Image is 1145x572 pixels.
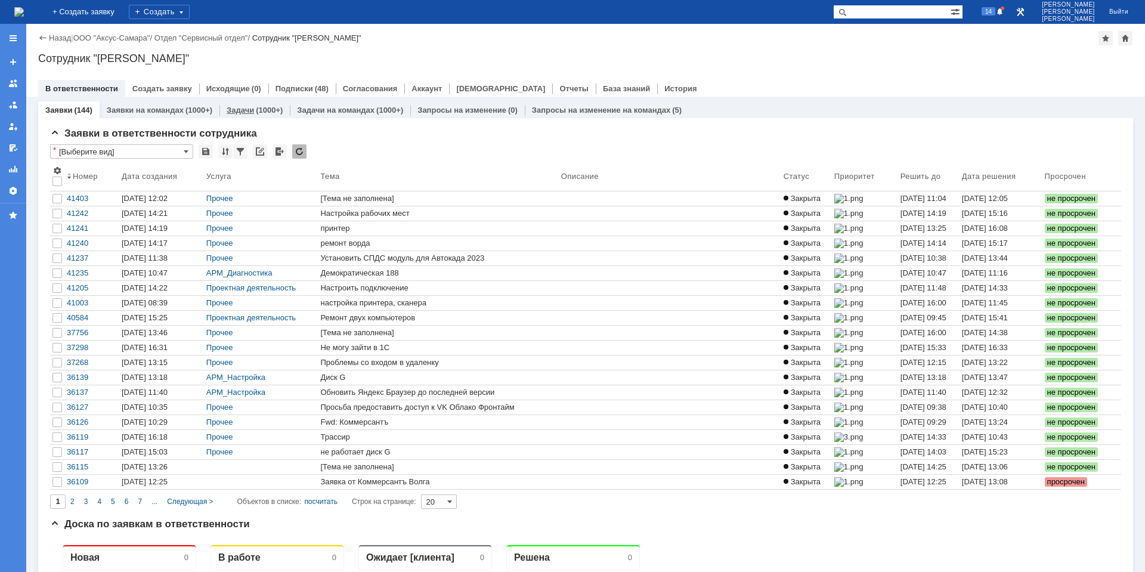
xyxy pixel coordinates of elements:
a: Прочее [206,358,233,367]
div: Номер [73,172,98,181]
div: Настройка рабочих мест [320,209,556,218]
img: 1.png [834,209,864,218]
a: Назад [49,33,71,42]
div: 41403 [67,194,117,203]
a: АРМ_Диагностика [206,268,273,277]
a: Обновить Яндекс Браузер до последней версии [318,385,558,400]
img: 1.png [834,194,864,203]
a: Перейти в интерфейс администратора [1013,5,1028,19]
a: Аккаунт [411,84,442,93]
a: [DEMOGRAPHIC_DATA] [456,84,545,93]
div: Сделать домашней страницей [1118,31,1132,45]
span: [DATE] 16:00 [900,298,946,307]
a: не просрочен [1042,266,1114,280]
a: Закрыта [781,355,832,370]
span: не просрочен [1045,388,1098,397]
span: не просрочен [1045,283,1098,293]
a: 41235 [64,266,119,280]
a: 40584 [64,311,119,325]
a: Настройки [4,181,23,200]
a: [DATE] 13:25 [898,221,960,236]
a: Закрыта [781,311,832,325]
div: Дата решения [962,172,1016,181]
div: [DATE] 12:02 [122,194,168,203]
div: Сохранить вид [199,144,213,159]
a: Закрыта [781,281,832,295]
div: [DATE] 11:38 [122,253,168,262]
a: 41241 [64,221,119,236]
div: [DATE] 11:16 [962,268,1008,277]
a: не просрочен [1042,191,1114,206]
span: [DATE] 15:33 [900,343,946,352]
span: не просрочен [1045,298,1098,308]
span: [PERSON_NAME] [1042,16,1095,23]
a: не просрочен [1042,236,1114,251]
span: не просрочен [1045,239,1098,248]
a: [DATE] 09:38 [898,400,960,415]
th: Тема [318,163,558,191]
a: 1.png [832,355,898,370]
a: 37268 [64,355,119,370]
a: Закрыта [781,266,832,280]
div: [DATE] 13:47 [962,373,1008,382]
div: [DATE] 13:18 [122,373,168,382]
div: [DATE] 12:32 [962,388,1008,397]
div: 40584 [67,313,117,323]
a: 37298 [64,341,119,355]
a: 1.png [832,221,898,236]
a: [DATE] 11:40 [119,385,204,400]
div: [DATE] 15:17 [962,239,1008,248]
a: Прочее [206,253,233,262]
div: [DATE] 16:33 [962,343,1008,352]
th: Дата создания [119,163,204,191]
a: [DATE] 13:22 [960,355,1042,370]
span: [DATE] 10:38 [900,253,946,262]
a: 36139 [64,370,119,385]
span: [DATE] 13:18 [900,373,946,382]
a: [DATE] 12:15 [898,355,960,370]
div: [DATE] 14:33 [962,283,1008,292]
a: 1.png [832,370,898,385]
span: не просрочен [1045,268,1098,278]
div: Сортировка... [218,144,233,159]
a: Прочее [206,194,233,203]
div: [DATE] 15:16 [962,209,1008,218]
a: Закрыта [781,385,832,400]
a: Прочее [206,224,233,233]
a: Заявки [45,106,72,115]
a: ООО "Аксус-Самара" [73,33,150,42]
a: 1.png [832,281,898,295]
img: 1.png [834,298,864,308]
a: 1.png [832,326,898,340]
a: [DATE] 09:45 [898,311,960,325]
div: [Тема не заполнена] [320,328,556,338]
div: Добавить в избранное [1098,31,1113,45]
a: Закрыта [781,370,832,385]
a: Закрыта [781,191,832,206]
a: [DATE] 14:38 [960,326,1042,340]
div: [DATE] 15:25 [122,313,168,322]
a: [DATE] 10:40 [960,400,1042,415]
a: В ответственности [45,84,118,93]
a: [DATE] 15:25 [119,311,204,325]
a: [DATE] 10:38 [898,251,960,265]
div: 41242 [67,209,117,218]
div: 41205 [67,283,117,293]
th: Приоритет [832,163,898,191]
a: Закрыта [781,206,832,221]
div: Приоритет [834,172,875,181]
a: Заявки на командах [107,106,184,115]
div: 41235 [67,268,117,278]
a: [DATE] 13:18 [119,370,204,385]
a: Закрыта [781,236,832,251]
div: [DATE] 11:45 [962,298,1008,307]
a: 1.png [832,341,898,355]
div: [DATE] 14:17 [122,239,168,248]
span: Закрыта [784,373,821,382]
a: 41205 [64,281,119,295]
div: Дата создания [122,172,177,181]
a: [DATE] 13:44 [960,251,1042,265]
a: Мои заявки [4,117,23,136]
div: Услуга [206,172,231,181]
a: [DATE] 14:33 [960,281,1042,295]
